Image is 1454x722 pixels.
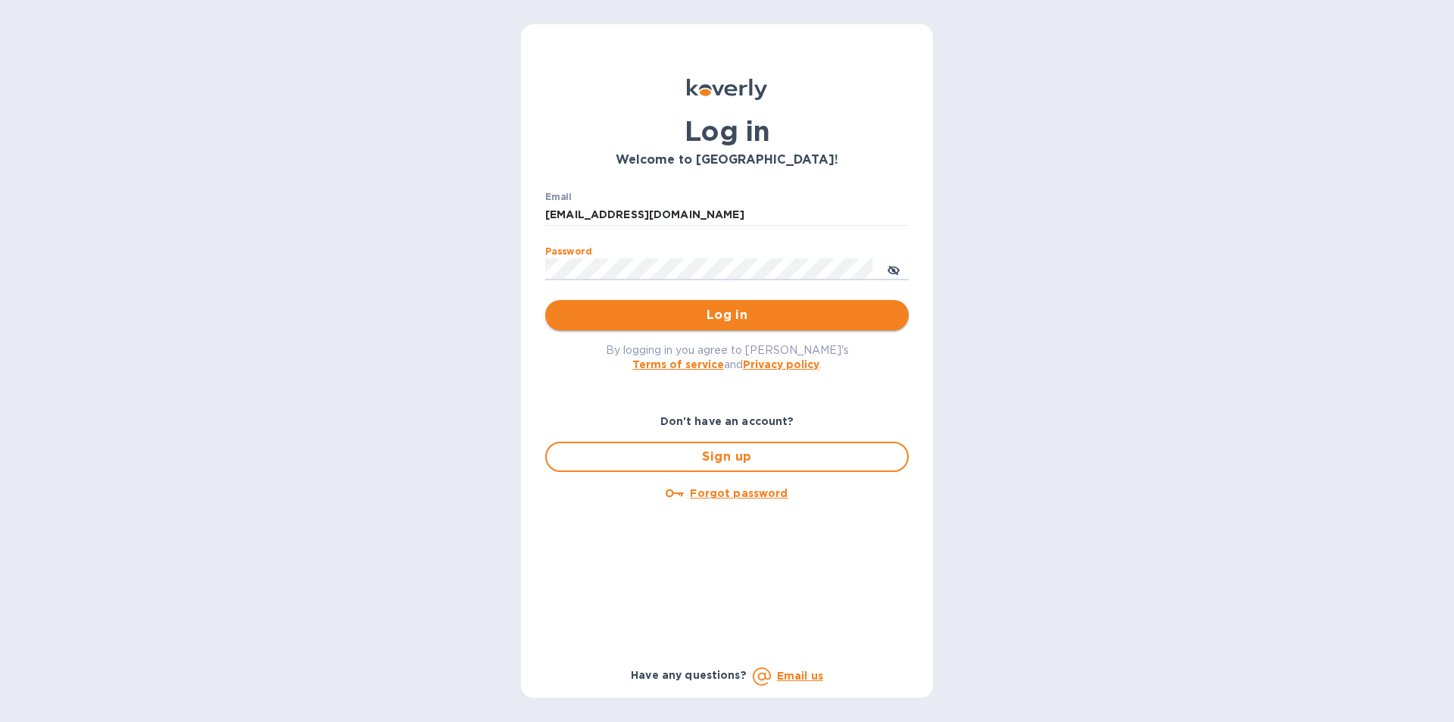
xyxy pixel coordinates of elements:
[545,115,909,147] h1: Log in
[632,358,724,370] a: Terms of service
[545,442,909,472] button: Sign up
[545,192,572,202] label: Email
[743,358,819,370] a: Privacy policy
[687,79,767,100] img: Koverly
[777,670,823,682] a: Email us
[545,300,909,330] button: Log in
[545,153,909,167] h3: Welcome to [GEOGRAPHIC_DATA]!
[606,344,849,370] span: By logging in you agree to [PERSON_NAME]'s and .
[557,306,897,324] span: Log in
[559,448,895,466] span: Sign up
[660,415,794,427] b: Don't have an account?
[545,204,909,227] input: Enter email address
[631,669,747,681] b: Have any questions?
[545,247,591,256] label: Password
[878,254,909,284] button: toggle password visibility
[690,487,788,499] u: Forgot password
